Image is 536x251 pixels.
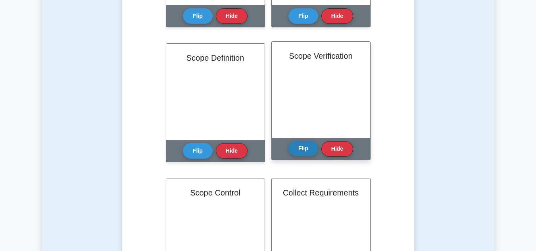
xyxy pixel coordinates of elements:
button: Flip [288,141,318,156]
h2: Scope Definition [176,53,255,63]
h2: Collect Requirements [281,188,361,197]
button: Flip [183,143,213,159]
button: Flip [183,8,213,24]
button: Hide [216,8,248,24]
h2: Scope Control [176,188,255,197]
h2: Scope Verification [281,51,361,61]
button: Hide [216,143,248,159]
button: Flip [288,8,318,24]
button: Hide [321,141,353,157]
button: Hide [321,8,353,24]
